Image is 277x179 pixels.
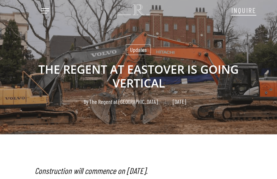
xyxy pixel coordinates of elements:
span: INQUIRE [231,6,256,15]
a: Navigation Menu [41,7,49,15]
span: By [84,99,88,104]
em: Construction will commence on [DATE]. [35,166,147,176]
h1: THE REGENT AT EASTOVER IS GOING VERTICAL [17,55,260,97]
a: INQUIRE [231,2,256,17]
a: Updates [126,44,151,55]
span: [DATE] [165,99,193,104]
a: The Regent at [GEOGRAPHIC_DATA] [89,98,158,105]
